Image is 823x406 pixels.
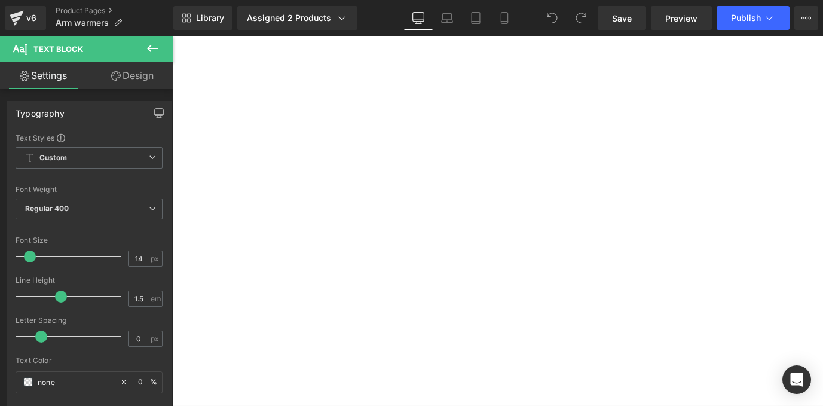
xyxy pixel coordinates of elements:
span: Publish [731,13,761,23]
a: Product Pages [56,6,173,16]
span: Save [612,12,632,25]
button: Publish [717,6,790,30]
input: Color [38,376,114,389]
button: More [794,6,818,30]
div: Open Intercom Messenger [782,365,811,394]
div: Letter Spacing [16,316,163,325]
div: Font Size [16,236,163,245]
b: Regular 400 [25,204,69,213]
a: Design [89,62,176,89]
b: Custom [39,153,67,163]
div: Typography [16,102,65,118]
span: em [151,295,161,303]
span: Preview [665,12,697,25]
span: Library [196,13,224,23]
a: New Library [173,6,232,30]
div: % [133,372,162,393]
a: Desktop [404,6,433,30]
span: Arm warmers [56,18,109,28]
a: Preview [651,6,712,30]
a: v6 [5,6,46,30]
a: Tablet [461,6,490,30]
div: Font Weight [16,185,163,194]
span: Text Block [33,44,83,54]
span: px [151,255,161,262]
div: v6 [24,10,39,26]
div: Assigned 2 Products [247,12,348,24]
button: Undo [540,6,564,30]
span: px [151,335,161,343]
a: Laptop [433,6,461,30]
button: Redo [569,6,593,30]
div: Text Color [16,356,163,365]
div: Line Height [16,276,163,285]
div: Text Styles [16,133,163,142]
a: Mobile [490,6,519,30]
